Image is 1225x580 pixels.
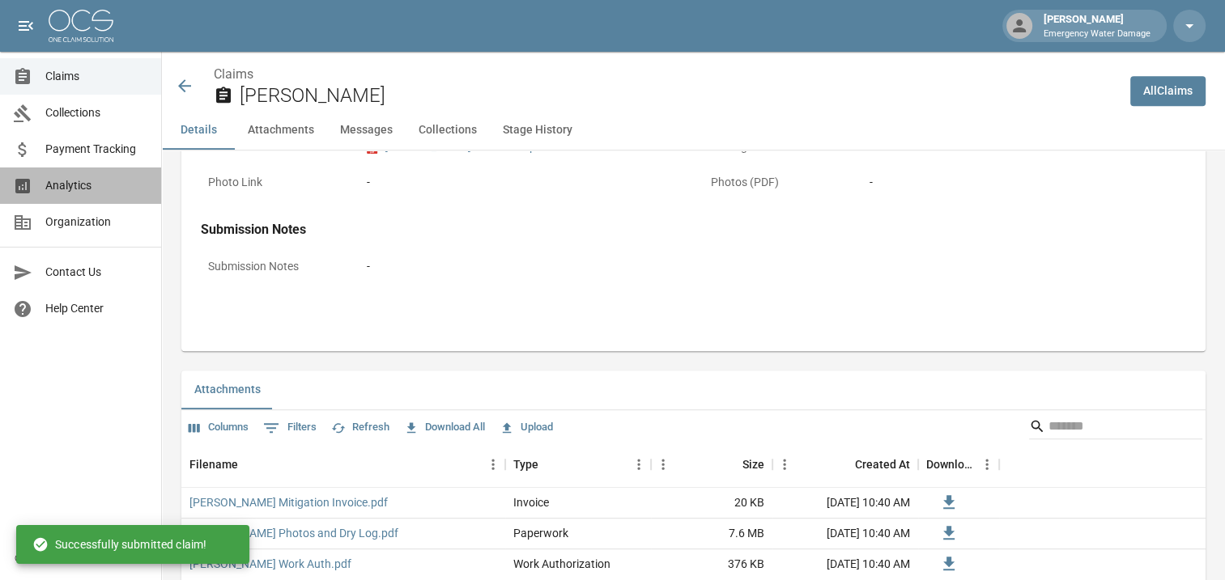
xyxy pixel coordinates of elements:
button: Menu [627,452,651,476]
nav: breadcrumb [214,65,1117,84]
button: Menu [481,452,505,476]
button: Details [162,111,235,150]
button: Menu [772,452,797,476]
div: 7.6 MB [651,519,772,549]
p: Submission Notes [201,251,347,282]
div: - [367,258,370,275]
span: Claims [45,68,148,85]
div: Size [651,442,772,487]
button: Select columns [185,415,253,440]
span: Analytics [45,177,148,194]
div: Download [926,442,975,487]
button: Upload [496,415,557,440]
h4: Submission Notes [201,222,1186,238]
button: Menu [651,452,675,476]
p: Photos (PDF) [704,167,849,198]
div: Successfully submitted claim! [32,530,206,559]
span: Contact Us [45,264,148,281]
div: Type [513,442,538,487]
div: Download [918,442,999,487]
button: Collections [406,111,490,150]
h2: [PERSON_NAME] [240,84,1117,108]
span: Help Center [45,300,148,317]
div: anchor tabs [162,111,1225,150]
div: [DATE] 10:40 AM [772,488,918,519]
div: Paperwork [513,525,568,541]
button: Refresh [327,415,393,440]
div: Filename [189,442,238,487]
button: Attachments [235,111,327,150]
div: related-list tabs [181,370,1206,409]
button: Show filters [259,415,321,441]
a: [PERSON_NAME] Work Auth.pdf [189,556,351,572]
div: Created At [772,442,918,487]
button: Messages [327,111,406,150]
button: Attachments [181,370,274,409]
div: 20 KB [651,488,772,519]
a: AllClaims [1130,76,1206,106]
div: © 2025 One Claim Solution [15,550,147,566]
span: Organization [45,214,148,231]
button: Stage History [490,111,585,150]
a: [PERSON_NAME] Photos and Dry Log.pdf [189,525,398,541]
div: - [367,174,370,191]
div: - [870,174,1180,191]
p: Emergency Water Damage [1044,28,1151,41]
div: Created At [855,442,910,487]
div: [DATE] 10:40 AM [772,549,918,580]
a: [PERSON_NAME] Mitigation Invoice.pdf [189,494,388,510]
div: Work Authorization [513,556,610,572]
div: Filename [181,442,505,487]
div: 376 KB [651,549,772,580]
div: Type [505,442,651,487]
img: ocs-logo-white-transparent.png [49,10,113,42]
div: Size [742,442,764,487]
div: [PERSON_NAME] [1037,11,1157,40]
button: open drawer [10,10,42,42]
p: Photo Link [201,167,347,198]
div: [DATE] 10:40 AM [772,519,918,549]
button: Download All [400,415,489,440]
a: Claims [214,66,253,82]
span: Collections [45,104,148,121]
span: Payment Tracking [45,141,148,158]
div: Search [1029,413,1202,442]
button: Menu [975,452,999,476]
div: Invoice [513,494,549,510]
